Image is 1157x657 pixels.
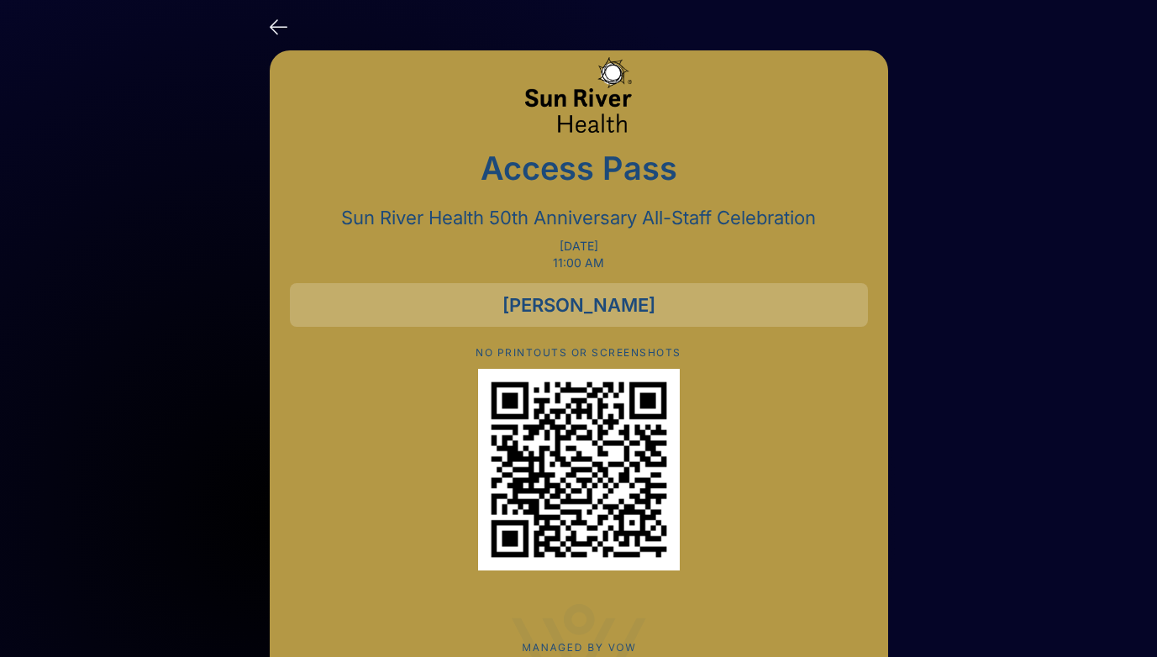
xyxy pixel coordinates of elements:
p: NO PRINTOUTS OR SCREENSHOTS [290,347,868,359]
p: 11:00 AM [290,256,868,270]
div: [PERSON_NAME] [290,283,868,327]
div: QR Code [478,369,680,570]
p: Access Pass [290,144,868,192]
p: [DATE] [290,239,868,253]
p: Sun River Health 50th Anniversary All-Staff Celebration [290,206,868,229]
